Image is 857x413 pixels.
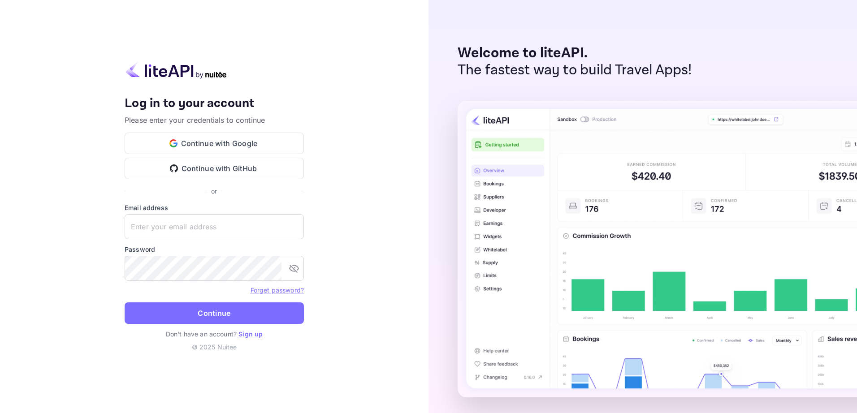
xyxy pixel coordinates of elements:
label: Password [125,245,304,254]
input: Enter your email address [125,214,304,239]
button: Continue [125,302,304,324]
p: or [211,186,217,196]
p: The fastest way to build Travel Apps! [458,62,692,79]
img: liteapi [125,61,228,79]
p: Don't have an account? [125,329,304,339]
button: Continue with Google [125,133,304,154]
a: Forget password? [251,285,304,294]
a: Forget password? [251,286,304,294]
a: Sign up [238,330,263,338]
button: Continue with GitHub [125,158,304,179]
p: Welcome to liteAPI. [458,45,692,62]
label: Email address [125,203,304,212]
p: Please enter your credentials to continue [125,115,304,125]
h4: Log in to your account [125,96,304,112]
p: © 2025 Nuitee [125,342,304,352]
button: toggle password visibility [285,259,303,277]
